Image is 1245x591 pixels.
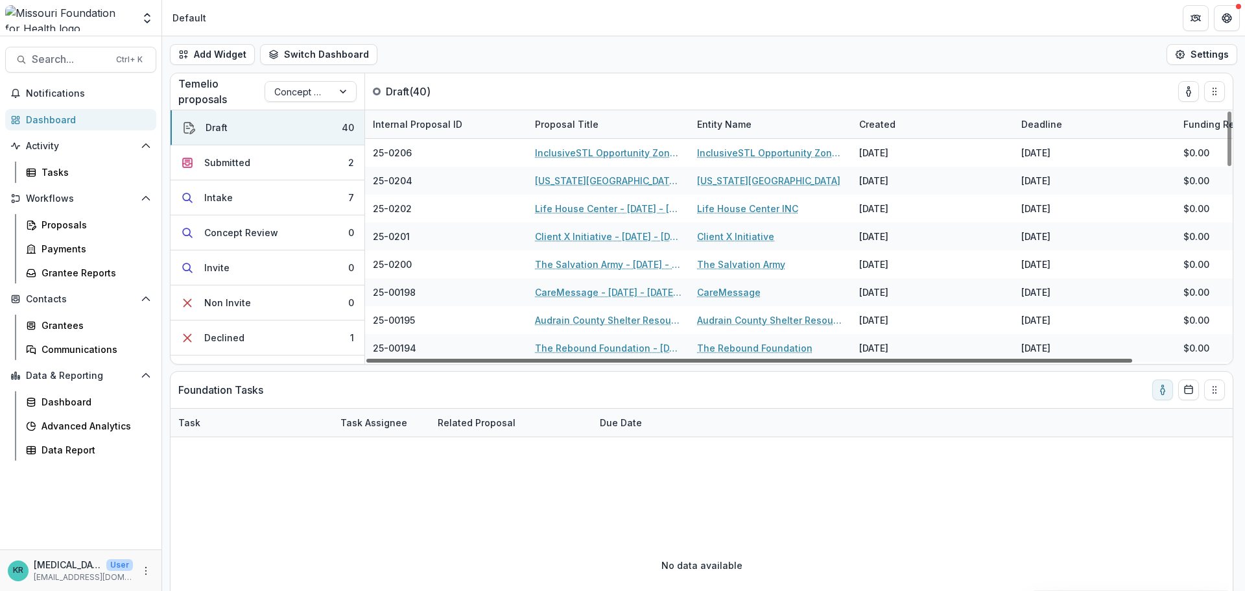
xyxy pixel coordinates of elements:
a: Grantee Reports [21,262,156,283]
div: Non Invite [204,296,251,309]
div: Default [172,11,206,25]
div: Kyra Robinson [13,566,23,575]
a: Advanced Analytics [21,415,156,437]
div: Invite [204,261,230,274]
div: Proposal Title [527,110,689,138]
button: Intake7 [171,180,364,215]
span: 25-00195 [373,313,415,327]
button: Invite0 [171,250,364,285]
span: $0.00 [1183,341,1209,355]
a: The Rebound Foundation [697,341,812,355]
button: Open Data & Reporting [5,365,156,386]
div: Task [171,416,208,429]
div: Internal Proposal ID [365,110,527,138]
img: Missouri Foundation for Health logo [5,5,133,31]
a: [US_STATE][GEOGRAPHIC_DATA] - [DATE] - [DATE] Request for Concept Papers [535,174,682,187]
div: [DATE] [1021,258,1050,271]
div: Deadline [1014,110,1176,138]
button: Declined1 [171,320,364,356]
div: [DATE] [859,174,888,187]
button: toggle-assigned-to-me [1178,81,1199,102]
div: 40 [342,121,354,134]
button: Search... [5,47,156,73]
span: Search... [32,53,108,66]
div: 0 [348,261,354,274]
button: Switch Dashboard [260,44,377,65]
div: Payments [41,242,146,256]
p: [EMAIL_ADDRESS][DOMAIN_NAME] [34,572,133,583]
div: [DATE] [859,258,888,271]
a: The Rebound Foundation - [DATE] - [DATE] Request for Concept Papers [535,341,682,355]
a: Client X Initiative - [DATE] - [DATE] Request for Concept Papers [535,230,682,243]
div: [DATE] [1021,285,1050,299]
span: $0.00 [1183,285,1209,299]
div: Task Assignee [333,416,415,429]
a: Life House Center - [DATE] - [DATE] Request for Concept Papers [535,202,682,215]
a: CareMessage [697,285,761,299]
p: [MEDICAL_DATA][PERSON_NAME] [34,558,101,572]
div: Task Assignee [333,409,430,437]
div: Related Proposal [430,409,592,437]
a: Client X Initiative [697,230,774,243]
p: No data available [661,559,742,572]
button: Notifications [5,83,156,104]
span: Data & Reporting [26,370,136,381]
div: Draft [206,121,228,134]
div: Internal Proposal ID [365,117,470,131]
div: Intake [204,191,233,204]
div: Ctrl + K [113,53,145,67]
a: Proposals [21,214,156,235]
span: 25-0201 [373,230,410,243]
span: 25-00198 [373,285,416,299]
div: [DATE] [1021,202,1050,215]
div: [DATE] [859,146,888,160]
a: [US_STATE][GEOGRAPHIC_DATA] [697,174,840,187]
a: CareMessage - [DATE] - [DATE] Request for Concept Papers [535,285,682,299]
div: Declined [204,331,244,344]
span: Workflows [26,193,136,204]
p: Draft ( 40 ) [386,84,483,99]
span: $0.00 [1183,313,1209,327]
div: Due Date [592,409,689,437]
div: Task [171,409,333,437]
span: Notifications [26,88,151,99]
button: Concept Review0 [171,215,364,250]
span: 25-0200 [373,258,412,271]
span: 25-0204 [373,174,412,187]
div: Due Date [592,416,650,429]
div: Entity Name [689,110,851,138]
div: 0 [348,296,354,309]
div: Concept Review [204,226,278,239]
div: Dashboard [41,395,146,409]
div: [DATE] [859,285,888,299]
button: Calendar [1178,380,1199,400]
a: The Salvation Army - [DATE] - [DATE] Request for Concept Papers [535,258,682,271]
nav: breadcrumb [167,8,211,27]
div: [DATE] [1021,230,1050,243]
a: InclusiveSTL Opportunity Zone Fund - [DATE] - [DATE] Request for Concept Papers [535,146,682,160]
div: 7 [348,191,354,204]
div: Grantees [41,319,146,332]
div: Deadline [1014,117,1070,131]
a: Tasks [21,162,156,183]
span: $0.00 [1183,146,1209,160]
button: More [138,563,154,579]
a: The Salvation Army [697,258,785,271]
p: User [106,559,133,571]
a: Grantees [21,315,156,336]
span: 25-0202 [373,202,412,215]
div: 2 [348,156,354,169]
div: Dashboard [26,113,146,127]
div: Grantee Reports [41,266,146,280]
button: Add Widget [170,44,255,65]
div: Data Report [41,443,146,457]
button: toggle-assigned-to-me [1152,380,1173,400]
a: Audrain County Shelter Resource Coalition [697,313,844,327]
div: Entity Name [689,117,759,131]
div: [DATE] [859,230,888,243]
a: Communications [21,339,156,360]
